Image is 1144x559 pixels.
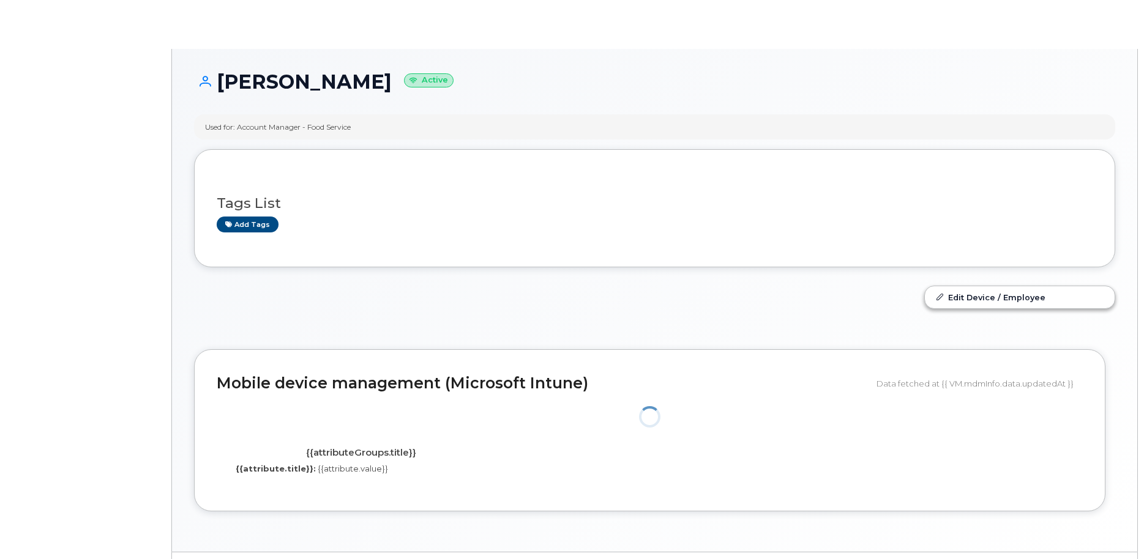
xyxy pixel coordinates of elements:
[217,217,279,232] a: Add tags
[217,196,1093,211] h3: Tags List
[194,71,1115,92] h1: [PERSON_NAME]
[877,372,1083,395] div: Data fetched at {{ VM.mdmInfo.data.updatedAt }}
[318,464,388,473] span: {{attribute.value}}
[404,73,454,87] small: Active
[217,375,867,392] h2: Mobile device management (Microsoft Intune)
[226,448,496,458] h4: {{attributeGroups.title}}
[205,122,351,132] div: Used for: Account Manager - Food Service
[236,463,316,475] label: {{attribute.title}}:
[925,286,1115,308] a: Edit Device / Employee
